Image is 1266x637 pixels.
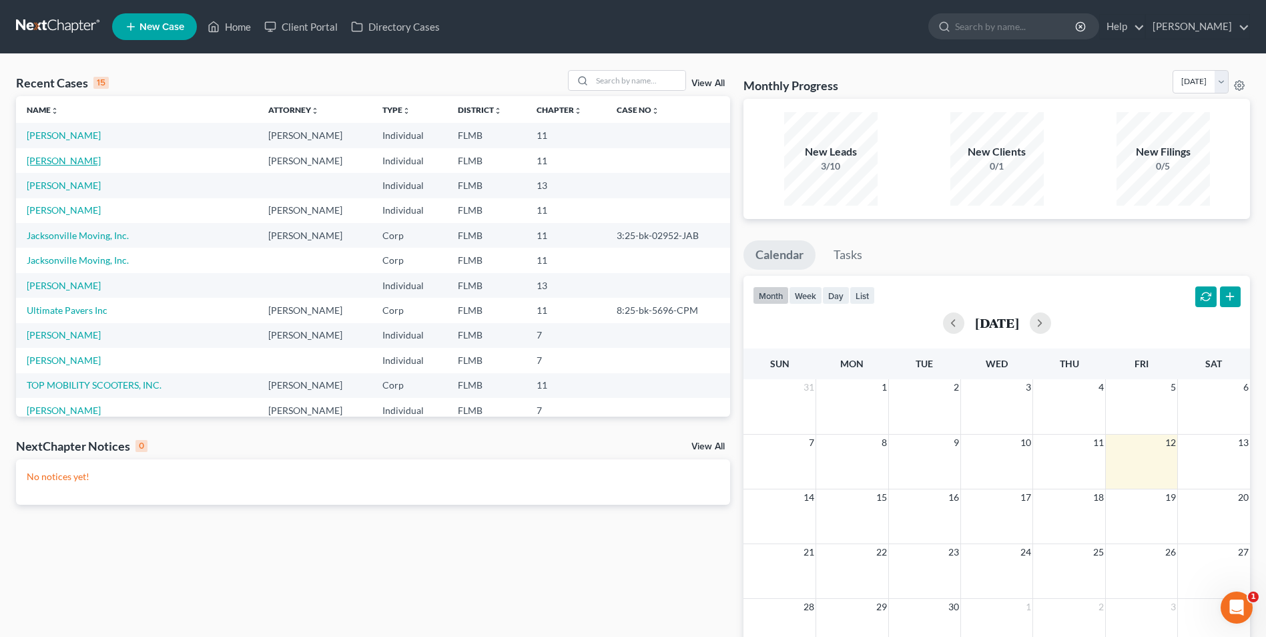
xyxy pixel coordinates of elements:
span: Thu [1060,358,1079,369]
td: FLMB [447,398,526,423]
td: 11 [526,123,606,148]
td: Individual [372,148,447,173]
span: Sun [770,358,789,369]
h3: Monthly Progress [743,77,838,93]
a: [PERSON_NAME] [27,280,101,291]
span: Mon [840,358,864,369]
a: Case Nounfold_more [617,105,659,115]
span: 2 [952,379,960,395]
p: No notices yet! [27,470,719,483]
a: [PERSON_NAME] [1146,15,1249,39]
td: [PERSON_NAME] [258,398,372,423]
span: 2 [1097,599,1105,615]
span: 8 [880,435,888,451]
span: 16 [947,489,960,505]
a: [PERSON_NAME] [27,355,101,366]
a: [PERSON_NAME] [27,204,101,216]
td: 11 [526,373,606,398]
td: FLMB [447,323,526,348]
a: Help [1100,15,1145,39]
div: Recent Cases [16,75,109,91]
a: Ultimate Pavers Inc [27,304,107,316]
span: 5 [1169,379,1177,395]
td: FLMB [447,123,526,148]
i: unfold_more [402,107,410,115]
td: [PERSON_NAME] [258,223,372,248]
td: Corp [372,223,447,248]
div: New Clients [950,144,1044,160]
span: 14 [802,489,816,505]
td: FLMB [447,148,526,173]
span: 24 [1019,544,1032,560]
td: [PERSON_NAME] [258,198,372,223]
a: View All [691,442,725,451]
td: Corp [372,248,447,272]
a: Home [201,15,258,39]
a: Typeunfold_more [382,105,410,115]
td: Corp [372,298,447,323]
td: 11 [526,298,606,323]
span: 26 [1164,544,1177,560]
span: Tue [916,358,933,369]
td: 7 [526,323,606,348]
span: 11 [1092,435,1105,451]
button: list [850,286,875,304]
span: 27 [1237,544,1250,560]
a: [PERSON_NAME] [27,180,101,191]
td: [PERSON_NAME] [258,148,372,173]
a: Calendar [743,240,816,270]
a: Districtunfold_more [458,105,502,115]
span: 15 [875,489,888,505]
td: FLMB [447,348,526,373]
a: [PERSON_NAME] [27,329,101,341]
td: 8:25-bk-5696-CPM [606,298,730,323]
span: 22 [875,544,888,560]
span: 19 [1164,489,1177,505]
a: Jacksonville Moving, Inc. [27,230,129,241]
a: TOP MOBILITY SCOOTERS, INC. [27,379,162,391]
td: Individual [372,198,447,223]
div: 0/1 [950,160,1044,173]
button: month [753,286,789,304]
td: FLMB [447,273,526,298]
a: Nameunfold_more [27,105,59,115]
span: 1 [1024,599,1032,615]
td: FLMB [447,248,526,272]
span: 17 [1019,489,1032,505]
td: Individual [372,348,447,373]
span: 4 [1097,379,1105,395]
td: Individual [372,273,447,298]
td: Individual [372,173,447,198]
td: FLMB [447,223,526,248]
a: Tasks [822,240,874,270]
td: FLMB [447,173,526,198]
a: [PERSON_NAME] [27,405,101,416]
div: NextChapter Notices [16,438,147,454]
span: 31 [802,379,816,395]
span: 6 [1242,379,1250,395]
button: week [789,286,822,304]
div: 0 [135,440,147,452]
span: 10 [1019,435,1032,451]
span: Wed [986,358,1008,369]
i: unfold_more [51,107,59,115]
span: 1 [880,379,888,395]
div: 15 [93,77,109,89]
a: [PERSON_NAME] [27,155,101,166]
span: Fri [1135,358,1149,369]
td: 11 [526,198,606,223]
iframe: Intercom live chat [1221,592,1253,624]
span: 3 [1169,599,1177,615]
span: 18 [1092,489,1105,505]
a: Client Portal [258,15,344,39]
div: 0/5 [1117,160,1210,173]
td: 11 [526,248,606,272]
td: [PERSON_NAME] [258,123,372,148]
h2: [DATE] [975,316,1019,330]
td: 11 [526,223,606,248]
td: Individual [372,123,447,148]
span: 7 [808,435,816,451]
span: 29 [875,599,888,615]
td: 7 [526,398,606,423]
a: View All [691,79,725,88]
